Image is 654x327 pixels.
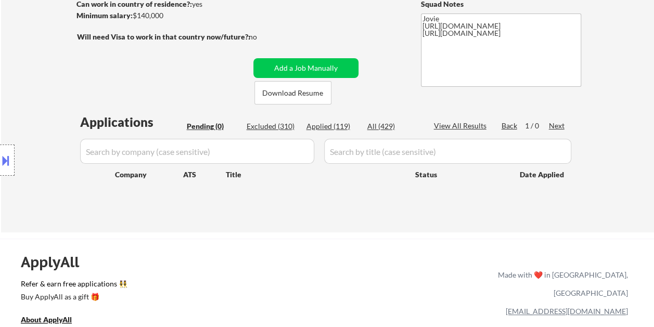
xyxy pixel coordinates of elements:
input: Search by company (case sensitive) [80,139,314,164]
div: Date Applied [520,169,566,180]
div: View All Results [434,121,490,131]
a: About ApplyAll [21,314,86,327]
div: Title [226,169,405,180]
div: All (429) [367,121,419,132]
button: Add a Job Manually [253,58,358,78]
a: [EMAIL_ADDRESS][DOMAIN_NAME] [506,307,628,316]
div: ApplyAll [21,253,91,271]
div: Buy ApplyAll as a gift 🎁 [21,293,125,300]
input: Search by title (case sensitive) [324,139,571,164]
div: Made with ❤️ in [GEOGRAPHIC_DATA], [GEOGRAPHIC_DATA] [494,266,628,302]
div: no [249,32,278,42]
a: Refer & earn free applications 👯‍♀️ [21,280,280,291]
a: Buy ApplyAll as a gift 🎁 [21,291,125,304]
div: 1 / 0 [525,121,549,131]
strong: Minimum salary: [76,11,133,20]
div: Excluded (310) [247,121,299,132]
div: Pending (0) [187,121,239,132]
div: Status [415,165,505,184]
div: $140,000 [76,10,250,21]
button: Download Resume [254,81,331,104]
div: Applied (119) [306,121,358,132]
div: Back [502,121,518,131]
strong: Will need Visa to work in that country now/future?: [77,32,250,41]
u: About ApplyAll [21,315,72,324]
div: Next [549,121,566,131]
div: ATS [183,169,226,180]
